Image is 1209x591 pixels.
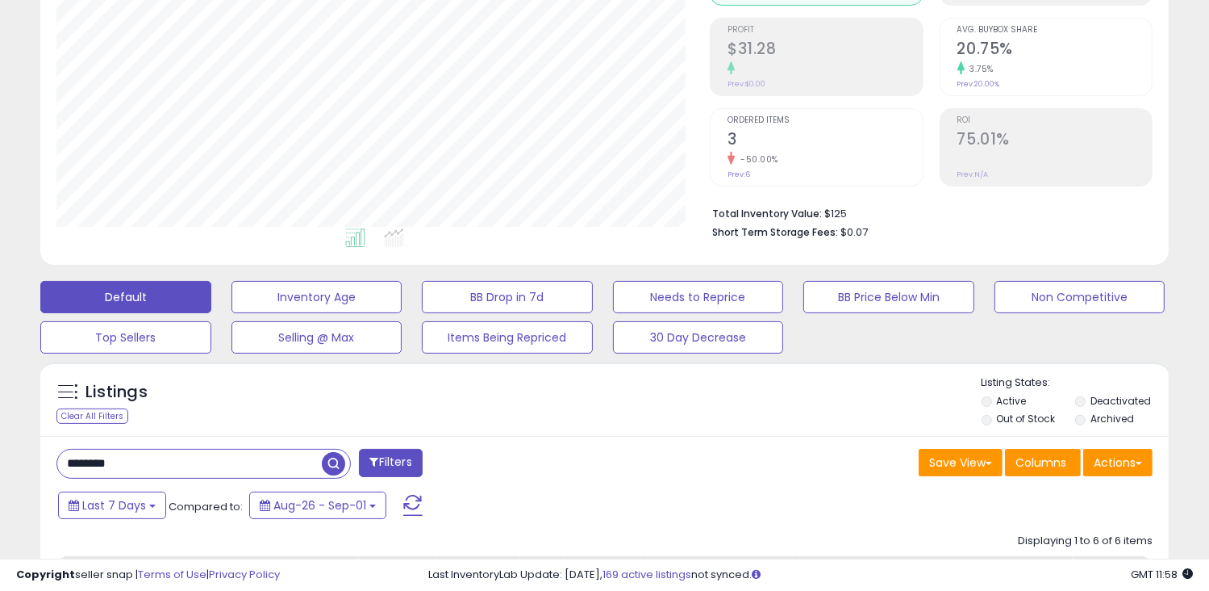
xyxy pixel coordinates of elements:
[840,224,868,240] span: $0.07
[727,170,750,179] small: Prev: 6
[982,375,1169,391] p: Listing States:
[727,130,922,152] h2: 3
[957,116,1152,125] span: ROI
[169,499,243,514] span: Compared to:
[712,207,822,220] b: Total Inventory Value:
[1015,455,1066,471] span: Columns
[1131,567,1193,582] span: 2025-09-10 11:58 GMT
[996,412,1055,425] label: Out of Stock
[965,63,994,75] small: 3.75%
[957,130,1152,152] h2: 75.01%
[58,492,166,519] button: Last 7 Days
[16,568,280,583] div: seller snap | |
[422,321,593,354] button: Items Being Repriced
[1083,449,1153,476] button: Actions
[231,281,402,313] button: Inventory Age
[727,26,922,35] span: Profit
[1090,412,1134,425] label: Archived
[1005,449,1081,476] button: Columns
[712,203,1140,222] li: $125
[1018,534,1153,549] div: Displaying 1 to 6 of 6 items
[996,394,1026,408] label: Active
[359,449,422,477] button: Filters
[56,409,128,424] div: Clear All Filters
[40,281,211,313] button: Default
[613,281,784,313] button: Needs to Reprice
[273,497,366,513] span: Aug-26 - Sep-01
[957,170,989,179] small: Prev: N/A
[1090,394,1151,408] label: Deactivated
[602,567,691,582] a: 169 active listings
[82,497,146,513] span: Last 7 Days
[249,492,386,519] button: Aug-26 - Sep-01
[727,40,922,61] h2: $31.28
[727,79,765,89] small: Prev: $0.00
[209,567,280,582] a: Privacy Policy
[712,225,838,239] b: Short Term Storage Fees:
[16,567,75,582] strong: Copyright
[994,281,1165,313] button: Non Competitive
[803,281,974,313] button: BB Price Below Min
[613,321,784,354] button: 30 Day Decrease
[957,79,1000,89] small: Prev: 20.00%
[735,153,778,166] small: -50.00%
[727,116,922,125] span: Ordered Items
[85,381,148,404] h5: Listings
[919,449,1003,476] button: Save View
[957,40,1152,61] h2: 20.75%
[231,321,402,354] button: Selling @ Max
[138,567,206,582] a: Terms of Use
[957,26,1152,35] span: Avg. Buybox Share
[422,281,593,313] button: BB Drop in 7d
[40,321,211,354] button: Top Sellers
[428,568,1193,583] div: Last InventoryLab Update: [DATE], not synced.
